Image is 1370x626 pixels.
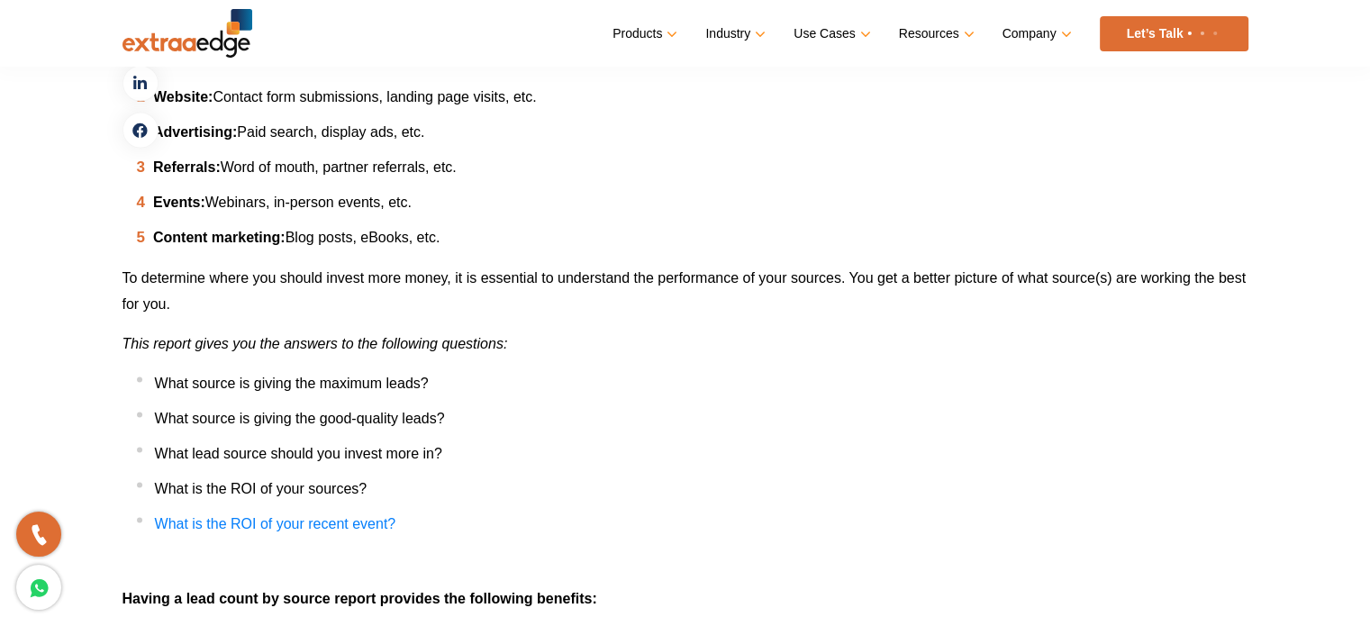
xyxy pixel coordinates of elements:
[155,480,367,495] span: What is the ROI of your sources?
[155,410,445,425] span: What source is giving the good-quality leads?
[237,123,424,139] span: Paid search, display ads, etc.
[153,194,205,209] b: Events:
[213,88,536,104] span: Contact form submissions, landing page visits, etc.
[205,194,412,209] span: Webinars, in-person events, etc.
[286,229,440,244] span: Blog posts, eBooks, etc.
[122,65,159,101] a: linkedin
[122,269,1246,311] span: To determine where you should invest more money, it is essential to understand the performance of...
[122,590,597,605] b: Having a lead count by source report provides the following benefits:
[899,21,971,47] a: Resources
[122,112,159,148] a: facebook
[1100,16,1248,51] a: Let’s Talk
[221,159,457,174] span: Word of mouth, partner referrals, etc.
[153,88,213,104] b: Website:
[153,229,286,244] b: Content marketing:
[122,335,508,350] span: This report gives you the answers to the following questions:
[155,515,396,531] a: What is the ROI of your recent event?
[153,123,237,139] b: Advertising:
[153,159,221,174] b: Referrals:
[155,445,442,460] span: What lead source should you invest more in?
[155,375,429,390] span: What source is giving the maximum leads?
[612,21,674,47] a: Products
[794,21,866,47] a: Use Cases
[705,21,762,47] a: Industry
[1003,21,1068,47] a: Company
